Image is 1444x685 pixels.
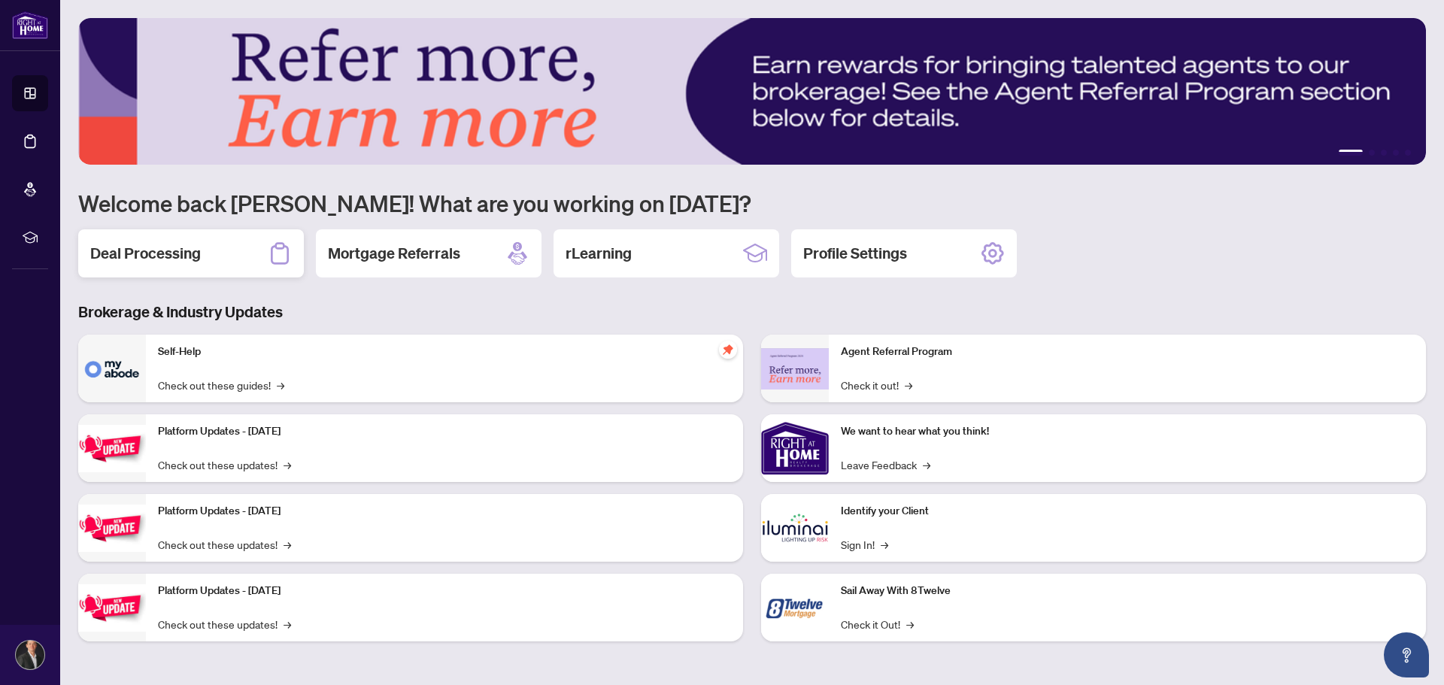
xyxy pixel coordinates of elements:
[1393,150,1399,156] button: 4
[1369,150,1375,156] button: 2
[158,423,731,440] p: Platform Updates - [DATE]
[905,377,912,393] span: →
[158,536,291,553] a: Check out these updates!→
[841,456,930,473] a: Leave Feedback→
[841,616,914,632] a: Check it Out!→
[284,456,291,473] span: →
[566,243,632,264] h2: rLearning
[761,574,829,641] img: Sail Away With 8Twelve
[277,377,284,393] span: →
[78,335,146,402] img: Self-Help
[78,302,1426,323] h3: Brokerage & Industry Updates
[841,536,888,553] a: Sign In!→
[761,414,829,482] img: We want to hear what you think!
[841,377,912,393] a: Check it out!→
[158,503,731,520] p: Platform Updates - [DATE]
[803,243,907,264] h2: Profile Settings
[761,348,829,389] img: Agent Referral Program
[1405,150,1411,156] button: 5
[841,583,1414,599] p: Sail Away With 8Twelve
[78,189,1426,217] h1: Welcome back [PERSON_NAME]! What are you working on [DATE]?
[841,423,1414,440] p: We want to hear what you think!
[90,243,201,264] h2: Deal Processing
[158,344,731,360] p: Self-Help
[841,503,1414,520] p: Identify your Client
[78,425,146,472] img: Platform Updates - July 21, 2025
[906,616,914,632] span: →
[284,616,291,632] span: →
[1339,150,1363,156] button: 1
[78,505,146,552] img: Platform Updates - July 8, 2025
[719,341,737,359] span: pushpin
[328,243,460,264] h2: Mortgage Referrals
[158,456,291,473] a: Check out these updates!→
[1384,632,1429,677] button: Open asap
[158,583,731,599] p: Platform Updates - [DATE]
[12,11,48,39] img: logo
[841,344,1414,360] p: Agent Referral Program
[78,18,1426,165] img: Slide 0
[1381,150,1387,156] button: 3
[78,584,146,632] img: Platform Updates - June 23, 2025
[16,641,44,669] img: Profile Icon
[881,536,888,553] span: →
[761,494,829,562] img: Identify your Client
[158,377,284,393] a: Check out these guides!→
[284,536,291,553] span: →
[158,616,291,632] a: Check out these updates!→
[923,456,930,473] span: →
